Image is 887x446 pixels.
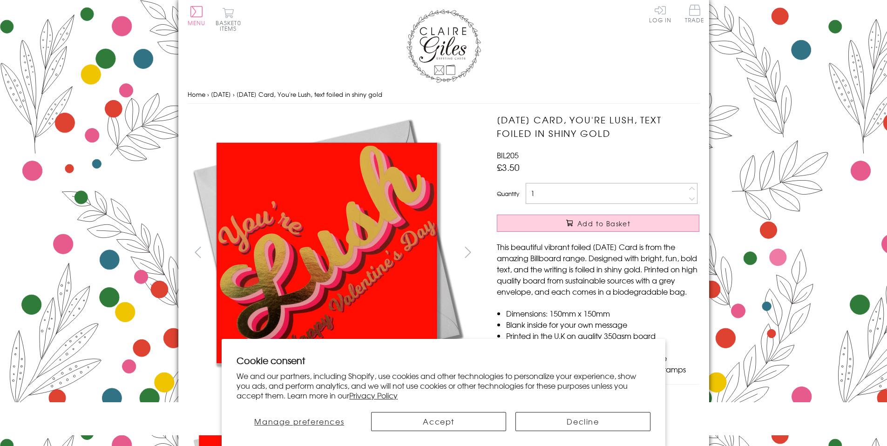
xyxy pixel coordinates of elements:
span: 0 items [220,19,241,33]
span: Add to Basket [577,219,630,228]
p: This beautiful vibrant foiled [DATE] Card is from the amazing Billboard range. Designed with brig... [497,241,699,297]
button: Menu [188,6,206,26]
h1: [DATE] Card, You're Lush, text foiled in shiny gold [497,113,699,140]
h2: Cookie consent [237,354,650,367]
span: [DATE] Card, You're Lush, text foiled in shiny gold [237,90,382,99]
li: Printed in the U.K on quality 350gsm board [506,330,699,341]
li: Blank inside for your own message [506,319,699,330]
nav: breadcrumbs [188,85,700,104]
span: Menu [188,19,206,27]
button: Decline [515,412,650,431]
span: £3.50 [497,161,520,174]
img: Claire Giles Greetings Cards [406,9,481,83]
a: Privacy Policy [349,390,398,401]
span: › [233,90,235,99]
a: [DATE] [211,90,231,99]
button: Accept [371,412,506,431]
button: Basket0 items [216,7,241,31]
button: next [457,242,478,263]
span: Trade [685,5,704,23]
li: Dimensions: 150mm x 150mm [506,308,699,319]
span: › [207,90,209,99]
button: Manage preferences [237,412,362,431]
button: Add to Basket [497,215,699,232]
button: prev [188,242,209,263]
label: Quantity [497,189,519,198]
p: We and our partners, including Shopify, use cookies and other technologies to personalize your ex... [237,371,650,400]
img: Valentine's Day Card, You're Lush, text foiled in shiny gold [187,113,467,392]
img: Valentine's Day Card, You're Lush, text foiled in shiny gold [478,113,758,392]
a: Home [188,90,205,99]
span: BIL205 [497,149,519,161]
span: Manage preferences [254,416,344,427]
a: Trade [685,5,704,25]
a: Log In [649,5,671,23]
